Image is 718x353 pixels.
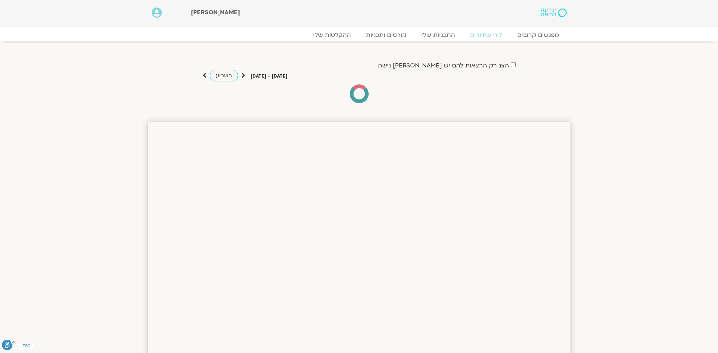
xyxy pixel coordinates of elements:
a: התכניות שלי [414,31,463,39]
span: [PERSON_NAME] [191,8,240,17]
a: קורסים ותכניות [358,31,414,39]
label: הצג רק הרצאות להם יש [PERSON_NAME] גישה [378,62,509,69]
a: לוח שידורים [463,31,510,39]
span: השבוע [216,72,232,79]
a: השבוע [210,70,238,81]
a: מפגשים קרובים [510,31,567,39]
nav: Menu [152,31,567,39]
p: [DATE] - [DATE] [251,72,288,80]
a: ההקלטות שלי [306,31,358,39]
